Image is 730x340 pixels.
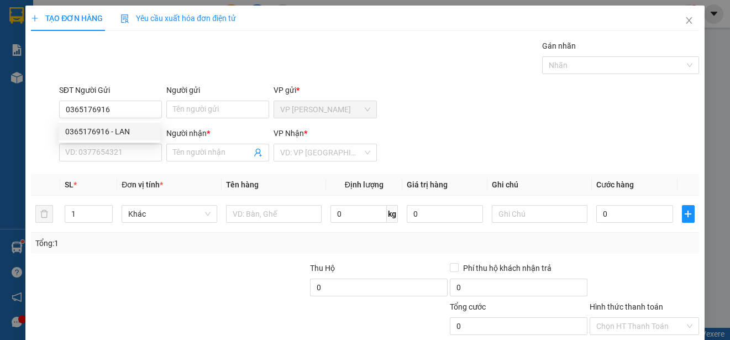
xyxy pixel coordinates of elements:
[31,14,39,22] span: plus
[122,180,163,189] span: Đơn vị tính
[596,180,634,189] span: Cước hàng
[274,129,304,138] span: VP Nhận
[274,84,376,96] div: VP gửi
[31,14,103,23] span: TẠO ĐƠN HÀNG
[65,180,73,189] span: SL
[590,302,663,311] label: Hình thức thanh toán
[685,16,694,25] span: close
[280,101,370,118] span: VP Cao Tốc
[674,6,705,36] button: Close
[35,237,282,249] div: Tổng: 1
[120,14,236,23] span: Yêu cầu xuất hóa đơn điện tử
[226,205,322,223] input: VD: Bàn, Ghế
[59,123,160,140] div: 0365176916 - LAN
[166,84,269,96] div: Người gửi
[459,262,556,274] span: Phí thu hộ khách nhận trả
[492,205,587,223] input: Ghi Chú
[542,41,576,50] label: Gán nhãn
[487,174,592,196] th: Ghi chú
[682,210,694,218] span: plus
[310,264,335,273] span: Thu Hộ
[345,180,384,189] span: Định lượng
[128,206,211,222] span: Khác
[35,205,53,223] button: delete
[387,205,398,223] span: kg
[226,180,259,189] span: Tên hàng
[120,14,129,23] img: icon
[407,180,448,189] span: Giá trị hàng
[166,127,269,139] div: Người nhận
[450,302,486,311] span: Tổng cước
[254,148,262,157] span: user-add
[59,84,162,96] div: SĐT Người Gửi
[682,205,695,223] button: plus
[65,125,154,138] div: 0365176916 - LAN
[407,205,484,223] input: 0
